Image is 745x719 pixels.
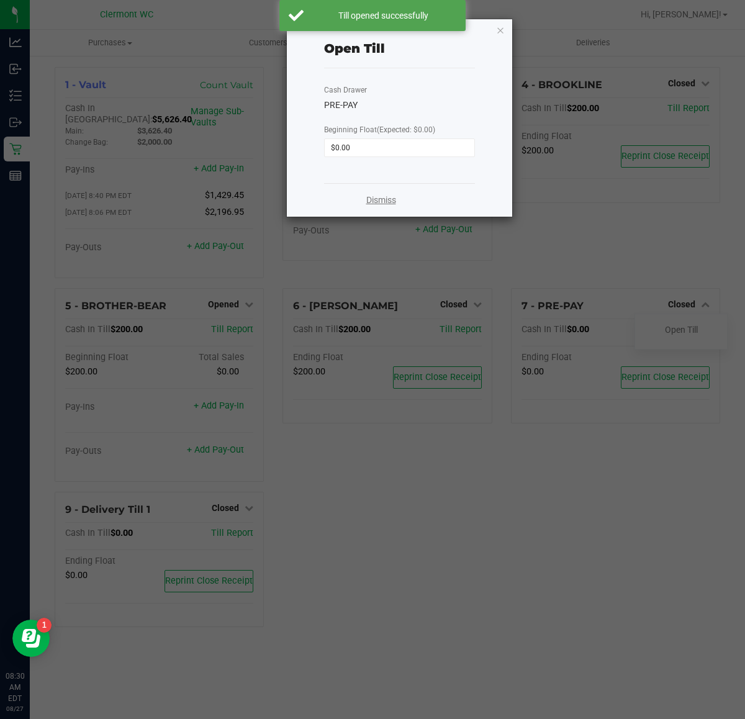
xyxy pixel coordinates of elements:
[324,39,385,58] div: Open Till
[366,194,396,207] a: Dismiss
[37,618,52,633] iframe: Resource center unread badge
[310,9,456,22] div: Till opened successfully
[12,620,50,657] iframe: Resource center
[377,125,435,134] span: (Expected: $0.00)
[324,125,435,134] span: Beginning Float
[324,84,367,96] label: Cash Drawer
[324,99,475,112] div: PRE-PAY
